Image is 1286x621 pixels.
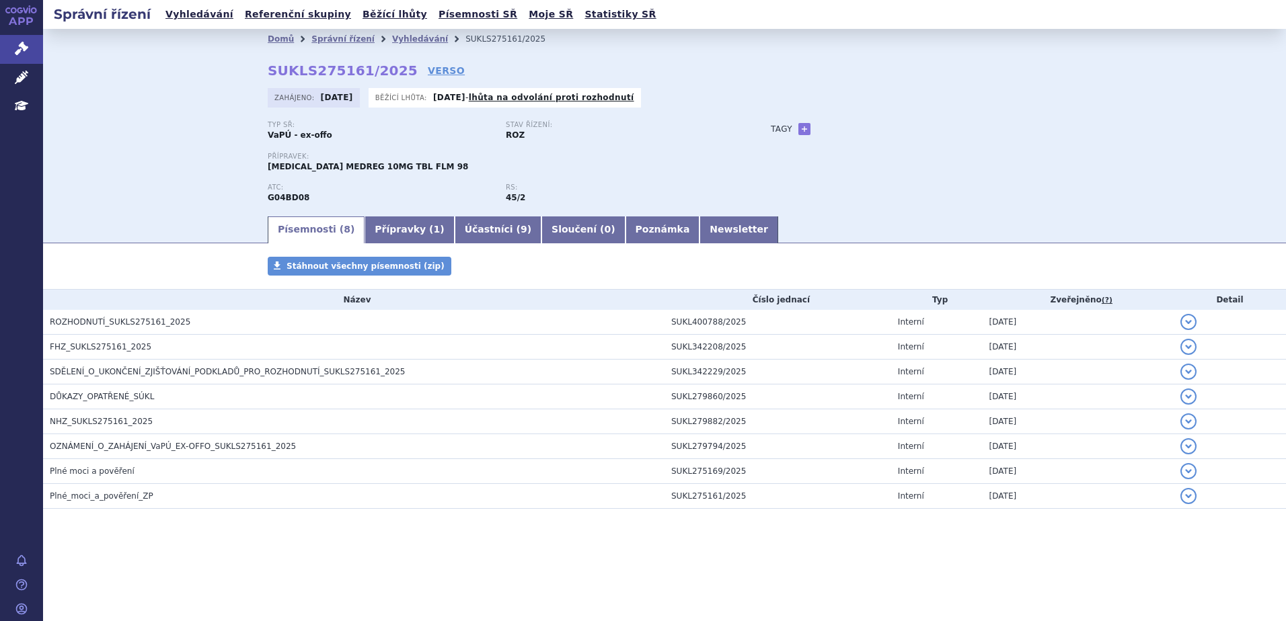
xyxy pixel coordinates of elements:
[50,342,151,351] span: FHZ_SUKLS275161_2025
[358,5,431,24] a: Běžící lhůty
[274,92,317,103] span: Zahájeno:
[1180,413,1197,429] button: detail
[580,5,660,24] a: Statistiky SŘ
[665,459,891,484] td: SUKL275169/2025
[665,290,891,310] th: Číslo jednací
[268,63,418,79] strong: SUKLS275161/2025
[434,224,441,235] span: 1
[898,466,924,476] span: Interní
[521,224,527,235] span: 9
[898,491,924,501] span: Interní
[898,392,924,401] span: Interní
[344,224,350,235] span: 8
[665,384,891,409] td: SUKL279860/2025
[365,216,454,243] a: Přípravky (1)
[506,183,730,192] p: RS:
[433,93,465,102] strong: [DATE]
[541,216,625,243] a: Sloučení (0)
[268,130,332,140] strong: VaPÚ - ex-offo
[455,216,541,243] a: Účastníci (9)
[50,417,153,426] span: NHZ_SUKLS275161_2025
[268,153,744,161] p: Přípravek:
[983,459,1174,484] td: [DATE]
[268,183,492,192] p: ATC:
[699,216,778,243] a: Newsletter
[983,310,1174,335] td: [DATE]
[268,121,492,129] p: Typ SŘ:
[604,224,611,235] span: 0
[50,367,405,376] span: SDĚLENÍ_O_UKONČENÍ_ZJIŠŤOVÁNÍ_PODKLADŮ_PRO_ROZHODNUTÍ_SUKLS275161_2025
[771,121,792,137] h3: Tagy
[983,335,1174,360] td: [DATE]
[433,92,634,103] p: -
[898,417,924,426] span: Interní
[268,162,468,171] span: [MEDICAL_DATA] MEDREG 10MG TBL FLM 98
[626,216,700,243] a: Poznámka
[434,5,521,24] a: Písemnosti SŘ
[268,257,451,276] a: Stáhnout všechny písemnosti (zip)
[321,93,353,102] strong: [DATE]
[665,335,891,360] td: SUKL342208/2025
[983,290,1174,310] th: Zveřejněno
[50,392,154,401] span: DŮKAZY_OPATŘENÉ_SÚKL
[898,367,924,376] span: Interní
[268,193,309,202] strong: SOLIFENACIN
[898,342,924,351] span: Interní
[43,5,161,24] h2: Správní řízení
[506,130,525,140] strong: ROZ
[375,92,430,103] span: Běžící lhůta:
[1180,388,1197,405] button: detail
[665,360,891,384] td: SUKL342229/2025
[983,384,1174,409] td: [DATE]
[506,121,730,129] p: Stav řízení:
[525,5,577,24] a: Moje SŘ
[983,360,1174,384] td: [DATE]
[1180,488,1197,504] button: detail
[891,290,983,310] th: Typ
[665,484,891,509] td: SUKL275161/2025
[465,29,563,49] li: SUKLS275161/2025
[1180,438,1197,454] button: detail
[50,442,296,451] span: OZNÁMENÍ_O_ZAHÁJENÍ_VaPÚ_EX-OFFO_SUKLS275161_2025
[665,310,891,335] td: SUKL400788/2025
[983,409,1174,434] td: [DATE]
[469,93,634,102] a: lhůta na odvolání proti rozhodnutí
[161,5,237,24] a: Vyhledávání
[1180,314,1197,330] button: detail
[506,193,525,202] strong: močová spasmolytika, retardované formy, p.o.
[665,409,891,434] td: SUKL279882/2025
[43,290,665,310] th: Název
[268,34,294,44] a: Domů
[1180,364,1197,380] button: detail
[983,434,1174,459] td: [DATE]
[50,491,153,501] span: Plné_moci_a_pověření_ZP
[898,442,924,451] span: Interní
[241,5,355,24] a: Referenční skupiny
[1180,339,1197,355] button: detail
[428,64,465,77] a: VERSO
[1180,463,1197,479] button: detail
[665,434,891,459] td: SUKL279794/2025
[1174,290,1286,310] th: Detail
[311,34,375,44] a: Správní řízení
[983,484,1174,509] td: [DATE]
[392,34,448,44] a: Vyhledávání
[268,216,365,243] a: Písemnosti (8)
[50,466,135,476] span: Plné moci a pověření
[898,317,924,327] span: Interní
[287,261,445,271] span: Stáhnout všechny písemnosti (zip)
[1102,296,1112,305] abbr: (?)
[50,317,190,327] span: ROZHODNUTÍ_SUKLS275161_2025
[798,123,810,135] a: +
